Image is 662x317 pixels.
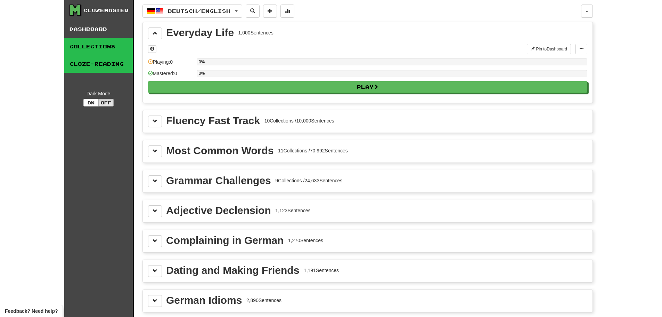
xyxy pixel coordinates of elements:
[275,177,342,184] div: 9 Collections / 24,633 Sentences
[64,38,133,55] a: Collections
[246,297,281,304] div: 2,890 Sentences
[148,70,193,81] div: Mastered: 0
[246,5,260,18] button: Search sentences
[166,175,271,186] div: Grammar Challenges
[98,99,114,106] button: Off
[5,308,58,315] span: Open feedback widget
[166,235,284,246] div: Complaining in German
[166,265,299,276] div: Dating and Making Friends
[64,55,133,73] a: Cloze-Reading
[148,81,587,93] button: Play
[148,58,193,70] div: Playing: 0
[278,147,348,154] div: 11 Collections / 70,992 Sentences
[238,29,273,36] div: 1,000 Sentences
[288,237,323,244] div: 1,270 Sentences
[166,295,242,306] div: German Idioms
[263,5,277,18] button: Add sentence to collection
[70,90,128,97] div: Dark Mode
[168,8,230,14] span: Deutsch / English
[166,145,273,156] div: Most Common Words
[166,116,260,126] div: Fluency Fast Track
[83,99,99,106] button: On
[64,21,133,38] a: Dashboard
[264,117,334,124] div: 10 Collections / 10,000 Sentences
[142,5,242,18] button: Deutsch/English
[304,267,339,274] div: 1,191 Sentences
[280,5,294,18] button: More stats
[166,205,271,216] div: Adjective Declension
[166,27,234,38] div: Everyday Life
[527,44,571,54] button: Pin toDashboard
[275,207,310,214] div: 1,123 Sentences
[83,7,129,14] div: Clozemaster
